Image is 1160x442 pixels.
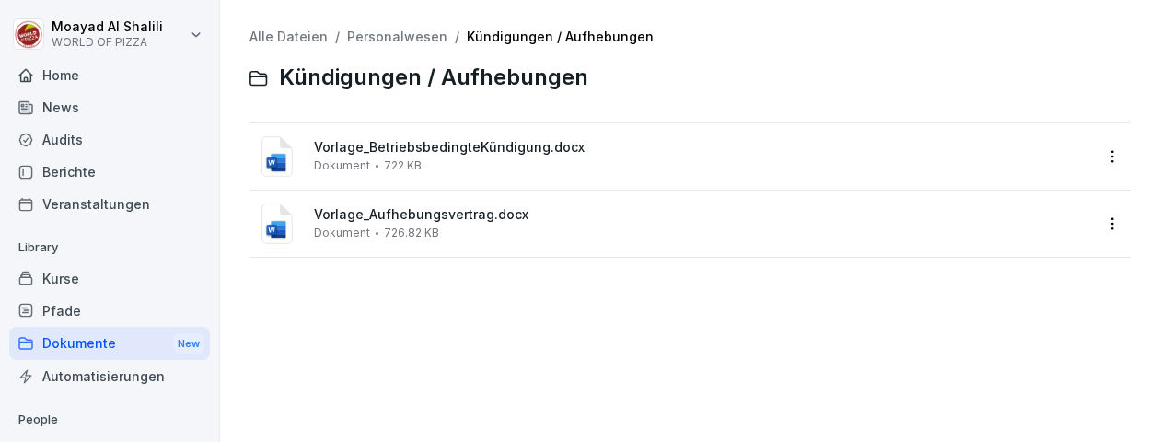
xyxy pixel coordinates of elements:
[314,140,1092,156] span: Vorlage_BetriebsbedingteKündigung.docx
[52,36,163,49] p: WORLD OF PIZZA
[9,233,210,262] p: Library
[9,327,210,361] div: Dokumente
[9,295,210,327] a: Pfade
[279,64,588,91] span: Kündigungen / Aufhebungen
[249,29,328,44] a: Alle Dateien
[9,59,210,91] a: Home
[314,207,1092,223] span: Vorlage_Aufhebungsvertrag.docx
[455,29,459,45] span: /
[9,91,210,123] a: News
[9,262,210,295] a: Kurse
[314,227,370,239] span: Dokument
[9,405,210,435] p: People
[384,159,422,172] span: 722 KB
[9,156,210,188] a: Berichte
[314,159,370,172] span: Dokument
[9,360,210,392] a: Automatisierungen
[9,327,210,361] a: DokumenteNew
[52,19,163,35] p: Moayad Al Shalili
[335,29,340,45] span: /
[9,188,210,220] a: Veranstaltungen
[347,29,447,44] a: Personalwesen
[467,29,654,44] a: Kündigungen / Aufhebungen
[384,227,439,239] span: 726.82 KB
[9,123,210,156] a: Audits
[173,333,204,355] div: New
